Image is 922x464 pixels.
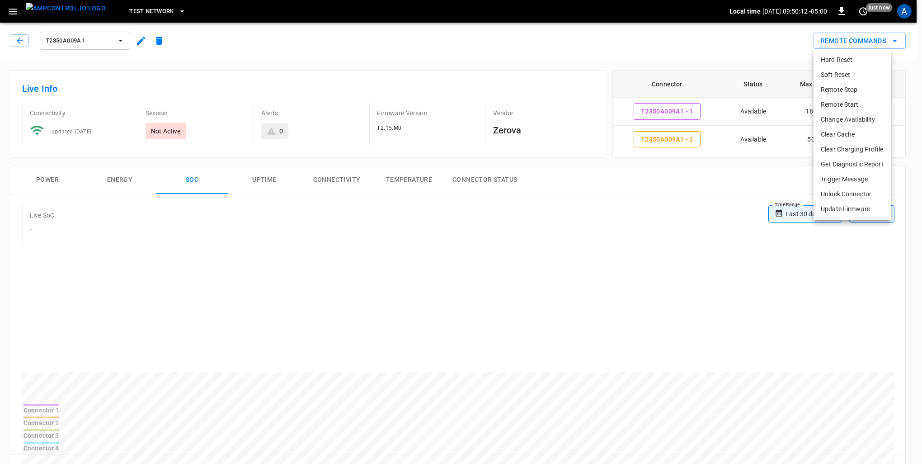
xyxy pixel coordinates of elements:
[814,172,891,187] li: Trigger Message
[814,202,891,217] li: Update Firmware
[814,82,891,97] li: Remote Stop
[814,157,891,172] li: Get Diagnostic Report
[814,97,891,112] li: Remote Start
[814,112,891,127] li: Change Availability
[814,67,891,82] li: Soft Reset
[814,142,891,157] li: Clear Charging Profile
[814,52,891,67] li: Hard Reset
[814,127,891,142] li: Clear Cache
[814,187,891,202] li: Unlock Connector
